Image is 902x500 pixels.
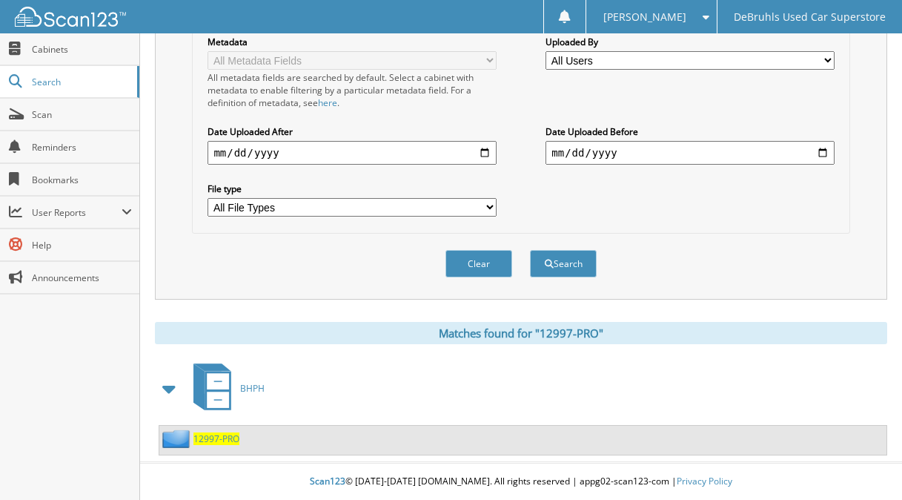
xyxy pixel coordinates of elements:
[530,250,597,277] button: Search
[603,13,686,22] span: [PERSON_NAME]
[185,359,265,418] a: BHPH
[32,76,130,88] span: Search
[545,125,834,138] label: Date Uploaded Before
[155,322,887,344] div: Matches found for "12997-PRO"
[310,475,345,487] span: Scan123
[140,464,902,500] div: © [DATE]-[DATE] [DOMAIN_NAME]. All rights reserved | appg02-scan123-com |
[208,125,496,138] label: Date Uploaded After
[734,13,886,22] span: DeBruhls Used Car Superstore
[193,432,239,445] a: 12997-PRO
[162,430,193,448] img: folder2.png
[208,71,496,109] div: All metadata fields are searched by default. Select a cabinet with metadata to enable filtering b...
[32,272,132,284] span: Announcements
[208,141,496,165] input: start
[32,43,132,56] span: Cabinets
[240,382,265,395] span: BHPH
[32,141,132,154] span: Reminders
[545,141,834,165] input: end
[445,250,512,277] button: Clear
[15,7,126,27] img: scan123-logo-white.svg
[32,239,132,251] span: Help
[32,174,132,186] span: Bookmarks
[32,108,132,121] span: Scan
[828,429,902,500] iframe: Chat Widget
[32,206,122,219] span: User Reports
[208,36,496,48] label: Metadata
[545,36,834,48] label: Uploaded By
[677,475,732,487] a: Privacy Policy
[318,96,337,109] a: here
[208,182,496,195] label: File type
